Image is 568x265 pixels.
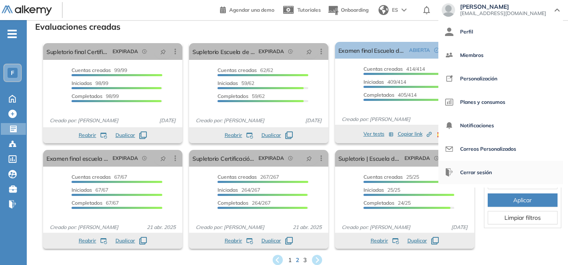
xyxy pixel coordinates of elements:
button: Reabrir [79,131,107,139]
span: 21 abr. 2025 [289,224,325,231]
span: 24/25 [363,200,411,206]
a: Miembros [445,45,556,65]
span: Cerrar sesión [460,162,492,183]
span: 264/267 [217,187,260,193]
img: world [379,5,389,15]
span: 21 abr. 2025 [143,224,179,231]
span: check-circle [434,48,439,53]
span: pushpin [306,155,312,162]
button: Reabrir [371,237,399,244]
span: 67/67 [72,200,119,206]
button: Limpiar filtros [488,211,558,224]
span: Planes y consumos [460,92,505,112]
span: Duplicar [407,237,427,244]
button: pushpin [300,152,318,165]
a: Supletorio final Certificación de medicinas 2025 [46,43,109,60]
button: Duplicar [407,237,439,244]
span: 25/25 [363,174,419,180]
span: ABIERTA [409,46,430,54]
span: Miembros [460,45,484,65]
span: Creado por: [PERSON_NAME] [192,117,268,124]
img: ESP [438,132,444,137]
span: Duplicar [115,131,135,139]
span: Cuentas creadas [217,67,257,73]
span: Perfil [460,22,473,42]
span: EXPIRADA [258,48,284,55]
span: 1 [288,256,292,265]
span: Iniciadas [217,80,238,86]
a: Perfil [445,22,556,42]
span: Limpiar filtros [504,213,541,222]
span: field-time [288,49,293,54]
span: field-time [142,156,147,161]
span: Agendar una demo [229,7,274,13]
a: Planes y consumos [445,92,556,112]
span: Reabrir [225,131,242,139]
img: icon [445,75,453,83]
span: 414/414 [363,66,425,72]
button: pushpin [154,152,172,165]
span: Creado por: [PERSON_NAME] [192,224,268,231]
img: icon [445,145,453,153]
span: pushpin [306,48,312,55]
button: Reabrir [79,237,107,244]
span: Duplicar [261,237,281,244]
span: 98/99 [72,93,119,99]
span: EXPIRADA [258,154,284,162]
span: [DATE] [156,117,179,124]
span: Completados [363,200,394,206]
a: Supletorio Certificación de medicinas 2025 [192,150,255,167]
span: [DATE] [302,117,325,124]
span: Completados [363,92,394,98]
a: Agendar una demo [220,4,274,14]
span: Completados [72,93,102,99]
span: Cuentas creadas [363,174,403,180]
span: 25/25 [363,187,400,193]
span: EXPIRADA [113,48,138,55]
img: Logo [2,5,52,16]
span: 98/99 [72,80,108,86]
button: Duplicar [261,237,293,244]
a: Correos Personalizados [445,139,556,159]
span: Creado por: [PERSON_NAME] [46,117,122,124]
span: Duplicar [115,237,135,244]
span: 67/67 [72,174,127,180]
span: pushpin [160,48,166,55]
span: F [11,69,14,76]
img: icon [445,168,453,177]
span: pushpin [160,155,166,162]
a: Examen final Escuela de auxiliares etapa 1 [338,42,406,59]
h3: Evaluaciones creadas [35,22,120,32]
img: icon [445,121,453,130]
span: 67/67 [72,187,108,193]
span: field-time [434,156,439,161]
span: Completados [217,200,248,206]
img: icon [445,51,453,59]
span: [DATE] [448,224,471,231]
span: Notificaciones [460,116,494,136]
span: 267/267 [217,174,279,180]
a: Personalización [445,69,556,89]
span: [PERSON_NAME] [460,3,546,10]
button: Aplicar [488,193,558,207]
span: 62/62 [217,67,273,73]
span: Duplicar [261,131,281,139]
span: Correos Personalizados [460,139,516,159]
span: Cuentas creadas [217,174,257,180]
button: Copiar link [398,129,432,139]
button: Cerrar sesión [445,162,492,183]
span: Cuentas creadas [363,66,403,72]
img: icon [445,28,453,36]
a: Supletorio | Escuela de Auxiliares [338,150,401,167]
button: Duplicar [115,237,147,244]
span: EXPIRADA [404,154,430,162]
img: icon [445,98,453,106]
button: pushpin [154,45,172,58]
span: ES [392,6,398,14]
span: Tutoriales [297,7,321,13]
span: Iniciadas [217,187,238,193]
span: 99/99 [72,67,127,73]
span: field-time [142,49,147,54]
a: Supletorio Escuela de auxiliares etapa 1 [192,43,255,60]
span: Completados [72,200,102,206]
